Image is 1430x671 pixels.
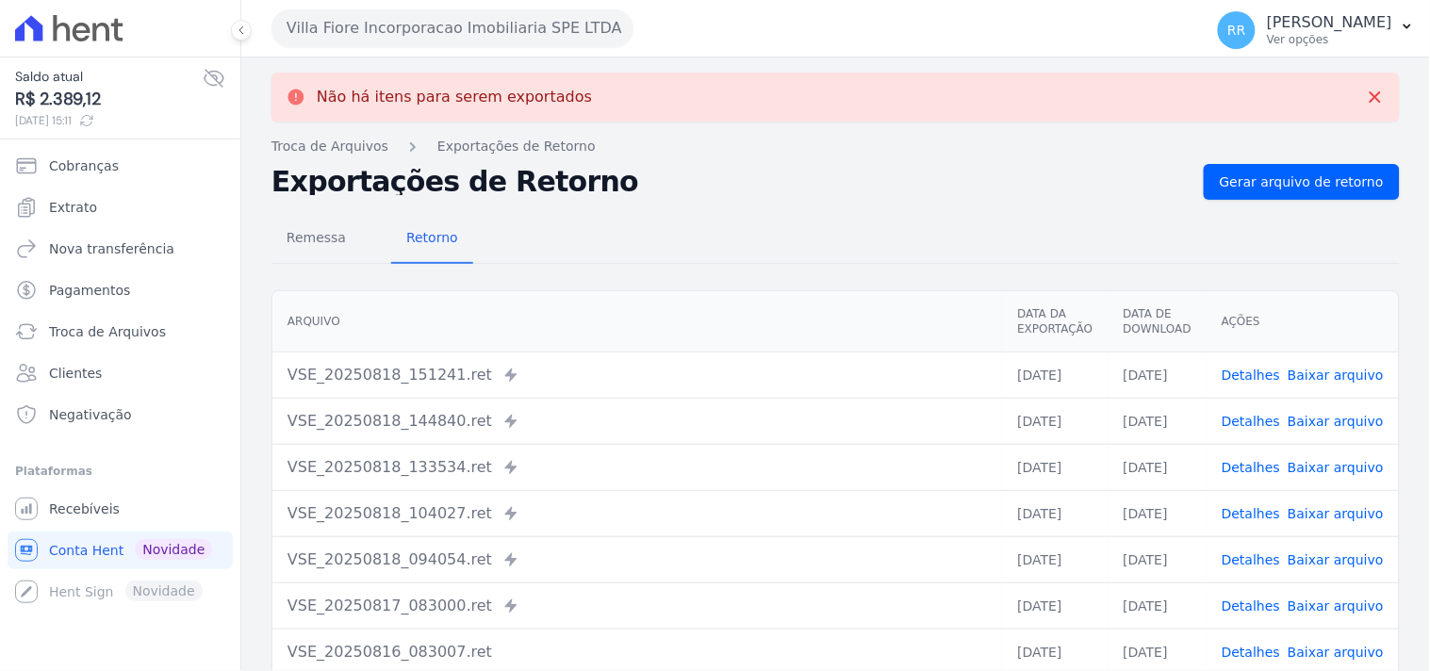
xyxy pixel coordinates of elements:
[395,219,469,256] span: Retorno
[1288,645,1384,660] a: Baixar arquivo
[1002,398,1108,444] td: [DATE]
[49,499,120,518] span: Recebíveis
[1288,414,1384,429] a: Baixar arquivo
[1288,368,1384,383] a: Baixar arquivo
[15,67,203,87] span: Saldo atual
[1109,490,1207,536] td: [DATE]
[1002,536,1108,582] td: [DATE]
[8,271,233,309] a: Pagamentos
[1109,444,1207,490] td: [DATE]
[1109,536,1207,582] td: [DATE]
[1203,4,1430,57] button: RR [PERSON_NAME] Ver opções
[15,87,203,112] span: R$ 2.389,12
[8,396,233,434] a: Negativação
[8,188,233,226] a: Extrato
[1002,444,1108,490] td: [DATE]
[1222,598,1280,614] a: Detalhes
[1222,645,1280,660] a: Detalhes
[288,364,987,386] div: VSE_20250818_151241.ret
[49,322,166,341] span: Troca de Arquivos
[8,490,233,528] a: Recebíveis
[1109,352,1207,398] td: [DATE]
[288,456,987,479] div: VSE_20250818_133534.ret
[272,291,1002,352] th: Arquivo
[15,147,225,611] nav: Sidebar
[275,219,357,256] span: Remessa
[1222,552,1280,567] a: Detalhes
[8,354,233,392] a: Clientes
[1288,598,1384,614] a: Baixar arquivo
[15,112,203,129] span: [DATE] 15:11
[15,460,225,483] div: Plataformas
[1109,582,1207,629] td: [DATE]
[1288,506,1384,521] a: Baixar arquivo
[135,539,212,560] span: Novidade
[271,169,1189,195] h2: Exportações de Retorno
[1267,13,1392,32] p: [PERSON_NAME]
[8,532,233,569] a: Conta Hent Novidade
[437,137,596,156] a: Exportações de Retorno
[1222,506,1280,521] a: Detalhes
[271,9,633,47] button: Villa Fiore Incorporacao Imobiliaria SPE LTDA
[49,541,123,560] span: Conta Hent
[288,502,987,525] div: VSE_20250818_104027.ret
[1220,172,1384,191] span: Gerar arquivo de retorno
[49,281,130,300] span: Pagamentos
[288,595,987,617] div: VSE_20250817_083000.ret
[271,215,361,264] a: Remessa
[8,230,233,268] a: Nova transferência
[8,313,233,351] a: Troca de Arquivos
[49,198,97,217] span: Extrato
[49,156,119,175] span: Cobranças
[391,215,473,264] a: Retorno
[1207,291,1399,352] th: Ações
[317,88,592,106] p: Não há itens para serem exportados
[8,147,233,185] a: Cobranças
[288,641,987,663] div: VSE_20250816_083007.ret
[49,405,132,424] span: Negativação
[49,364,102,383] span: Clientes
[1002,291,1108,352] th: Data da Exportação
[1204,164,1400,200] a: Gerar arquivo de retorno
[49,239,174,258] span: Nova transferência
[271,137,388,156] a: Troca de Arquivos
[1002,490,1108,536] td: [DATE]
[1109,398,1207,444] td: [DATE]
[1227,24,1245,37] span: RR
[1109,291,1207,352] th: Data de Download
[288,410,987,433] div: VSE_20250818_144840.ret
[1288,552,1384,567] a: Baixar arquivo
[288,548,987,571] div: VSE_20250818_094054.ret
[1222,368,1280,383] a: Detalhes
[1002,352,1108,398] td: [DATE]
[1002,582,1108,629] td: [DATE]
[271,137,1400,156] nav: Breadcrumb
[1222,414,1280,429] a: Detalhes
[1267,32,1392,47] p: Ver opções
[1222,460,1280,475] a: Detalhes
[1288,460,1384,475] a: Baixar arquivo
